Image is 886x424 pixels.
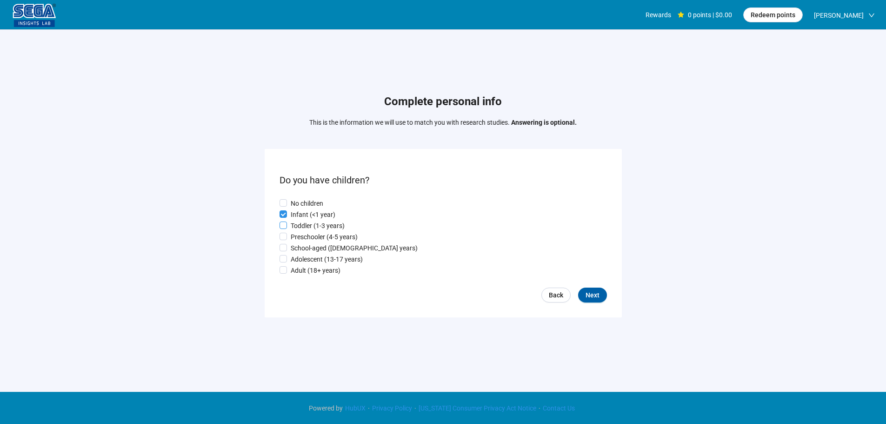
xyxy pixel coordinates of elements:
a: HubUX [343,404,368,412]
a: [US_STATE] Consumer Privacy Act Notice [416,404,539,412]
p: This is the information we will use to match you with research studies. [309,117,577,128]
p: No children [291,198,323,209]
span: Powered by [309,404,343,412]
p: Infant (<1 year) [291,209,335,220]
p: Adult (18+ years) [291,265,340,276]
p: School-aged ([DEMOGRAPHIC_DATA] years) [291,243,418,253]
span: [PERSON_NAME] [814,0,864,30]
button: Next [578,288,607,303]
span: down [868,12,875,19]
div: · · · [309,403,577,413]
a: Back [541,288,571,303]
h1: Complete personal info [309,93,577,111]
p: Adolescent (13-17 years) [291,254,363,264]
a: Contact Us [540,404,577,412]
p: Toddler (1-3 years) [291,221,345,231]
span: Back [549,290,563,300]
button: Redeem points [743,7,803,22]
span: Next [586,290,600,300]
span: star [678,12,684,18]
p: Preschooler (4-5 years) [291,232,358,242]
strong: Answering is optional. [511,119,577,126]
p: Do you have children? [280,173,607,188]
span: Redeem points [751,10,795,20]
a: Privacy Policy [370,404,414,412]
